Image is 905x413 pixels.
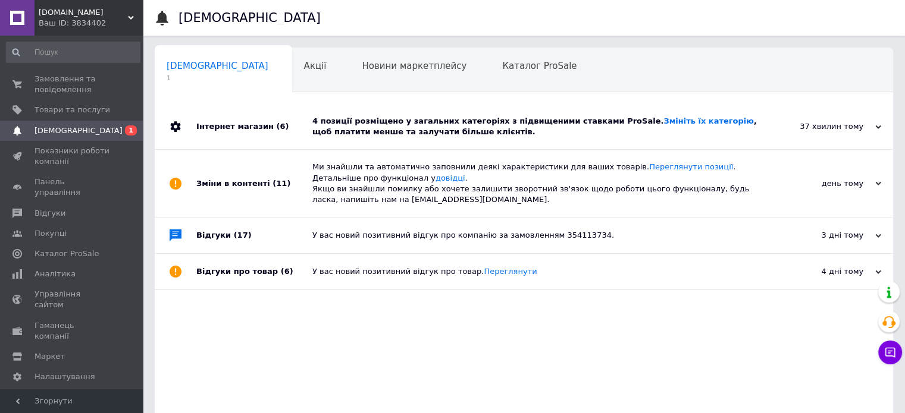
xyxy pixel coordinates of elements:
div: Ми знайшли та автоматично заповнили деякі характеристики для ваших товарів. . Детальніше про функ... [312,162,762,205]
div: У вас новий позитивний відгук про компанію за замовленням 354113734. [312,230,762,241]
span: Маркет [35,351,65,362]
span: (11) [273,179,290,188]
div: Зміни в контенті [196,150,312,217]
span: 1 [125,125,137,135]
div: день тому [762,178,881,189]
div: 37 хвилин тому [762,121,881,132]
a: Переглянути позиції [649,162,733,171]
div: 3 дні тому [762,230,881,241]
span: Каталог ProSale [502,61,577,71]
span: Аналітика [35,269,76,279]
span: Покупці [35,228,67,239]
span: MOTOPAWER.PRO [39,7,128,18]
a: Змініть їх категорію [663,116,753,125]
span: [DEMOGRAPHIC_DATA] [35,125,123,136]
span: Акції [304,61,327,71]
span: Каталог ProSale [35,248,99,259]
div: У вас новий позитивний відгук про товар. [312,266,762,277]
button: Чат з покупцем [878,341,902,364]
span: [DEMOGRAPHIC_DATA] [167,61,268,71]
a: Переглянути [484,267,537,276]
div: Інтернет магазин [196,104,312,149]
span: (17) [234,231,252,239]
span: Управління сайтом [35,289,110,310]
span: (6) [281,267,293,276]
span: (6) [276,122,289,131]
span: Товари та послуги [35,105,110,115]
span: Показники роботи компанії [35,146,110,167]
span: 1 [167,74,268,83]
span: Гаманець компанії [35,320,110,342]
span: Відгуки [35,208,65,219]
div: 4 дні тому [762,266,881,277]
h1: [DEMOGRAPHIC_DATA] [179,11,321,25]
div: Відгуки [196,217,312,253]
span: Панель управління [35,176,110,198]
div: Ваш ID: 3834402 [39,18,143,29]
span: Новини маркетплейсу [362,61,466,71]
div: 4 позиції розміщено у загальних категоріях з підвищеними ставками ProSale. , щоб платити менше та... [312,116,762,137]
input: Пошук [6,42,140,63]
span: Налаштування [35,371,95,382]
a: довідці [436,174,465,182]
div: Відгуки про товар [196,254,312,289]
span: Замовлення та повідомлення [35,74,110,95]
